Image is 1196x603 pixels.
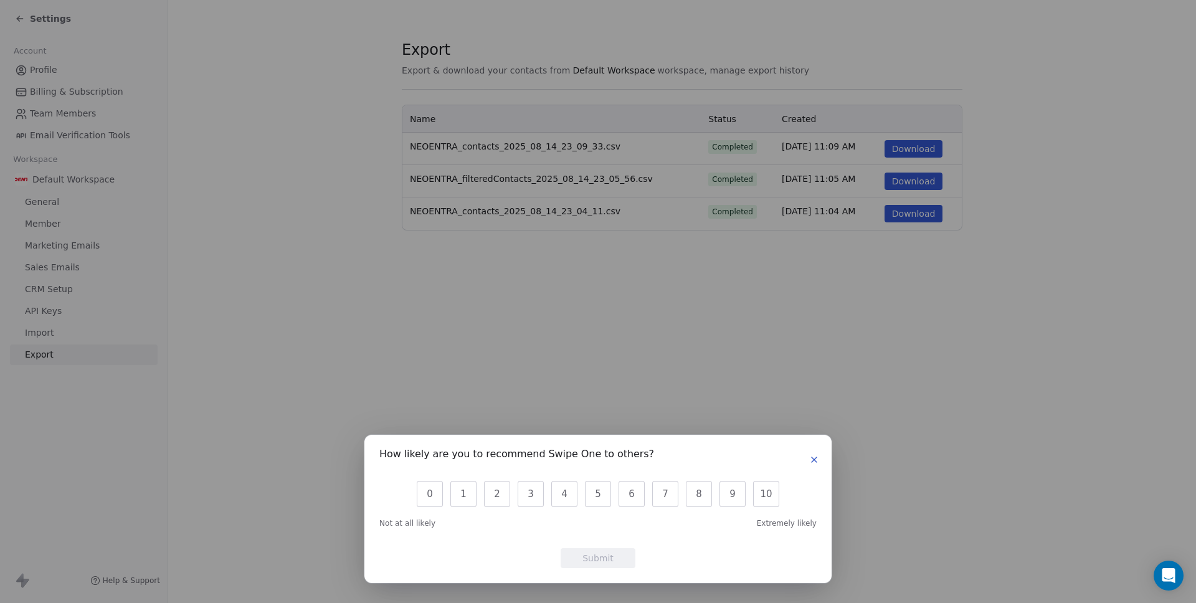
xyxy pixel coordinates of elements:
[686,481,712,507] button: 8
[450,481,477,507] button: 1
[753,481,779,507] button: 10
[379,450,654,462] h1: How likely are you to recommend Swipe One to others?
[585,481,611,507] button: 5
[379,518,435,528] span: Not at all likely
[417,481,443,507] button: 0
[551,481,577,507] button: 4
[757,518,817,528] span: Extremely likely
[518,481,544,507] button: 3
[619,481,645,507] button: 6
[484,481,510,507] button: 2
[652,481,678,507] button: 7
[561,548,635,568] button: Submit
[719,481,746,507] button: 9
